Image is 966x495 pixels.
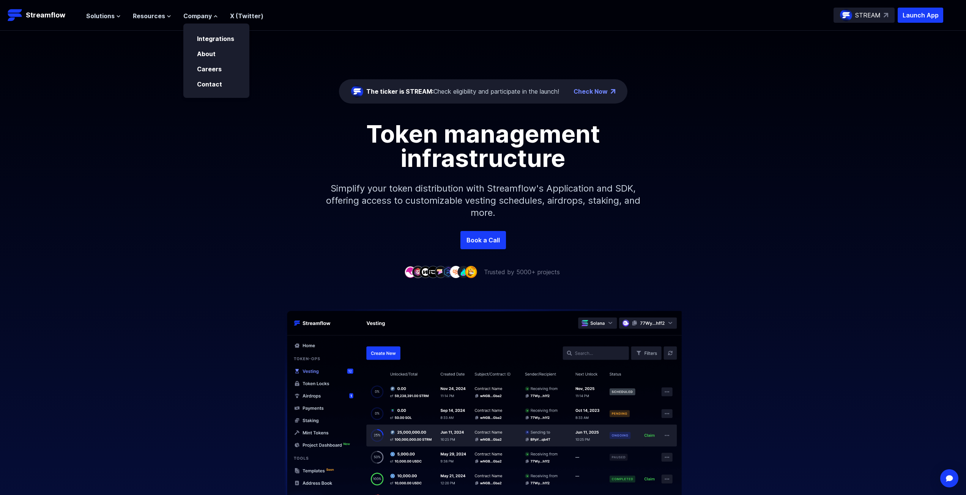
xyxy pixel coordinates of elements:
[435,266,447,278] img: company-5
[86,11,115,20] span: Solutions
[465,266,477,278] img: company-9
[183,11,212,20] span: Company
[457,266,470,278] img: company-8
[898,8,943,23] button: Launch App
[8,8,23,23] img: Streamflow Logo
[574,87,608,96] a: Check Now
[834,8,895,23] a: STREAM
[197,35,234,42] a: Integrations
[427,266,439,278] img: company-4
[450,266,462,278] img: company-7
[26,10,65,20] p: Streamflow
[312,122,654,170] h1: Token management infrastructure
[460,231,506,249] a: Book a Call
[86,11,121,20] button: Solutions
[366,87,559,96] div: Check eligibility and participate in the launch!
[320,170,646,231] p: Simplify your token distribution with Streamflow's Application and SDK, offering access to custom...
[133,11,171,20] button: Resources
[855,11,881,20] p: STREAM
[351,85,363,97] img: streamflow-logo-circle.png
[133,11,165,20] span: Resources
[412,266,424,278] img: company-2
[840,9,852,21] img: streamflow-logo-circle.png
[8,8,79,23] a: Streamflow
[611,89,615,94] img: top-right-arrow.png
[183,11,218,20] button: Company
[366,88,433,95] span: The ticker is STREAM:
[884,13,888,17] img: top-right-arrow.svg
[419,266,432,278] img: company-3
[197,80,222,88] a: Contact
[484,267,560,277] p: Trusted by 5000+ projects
[940,469,958,487] div: Open Intercom Messenger
[230,12,263,20] a: X (Twitter)
[197,65,222,73] a: Careers
[404,266,416,278] img: company-1
[442,266,454,278] img: company-6
[197,50,216,58] a: About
